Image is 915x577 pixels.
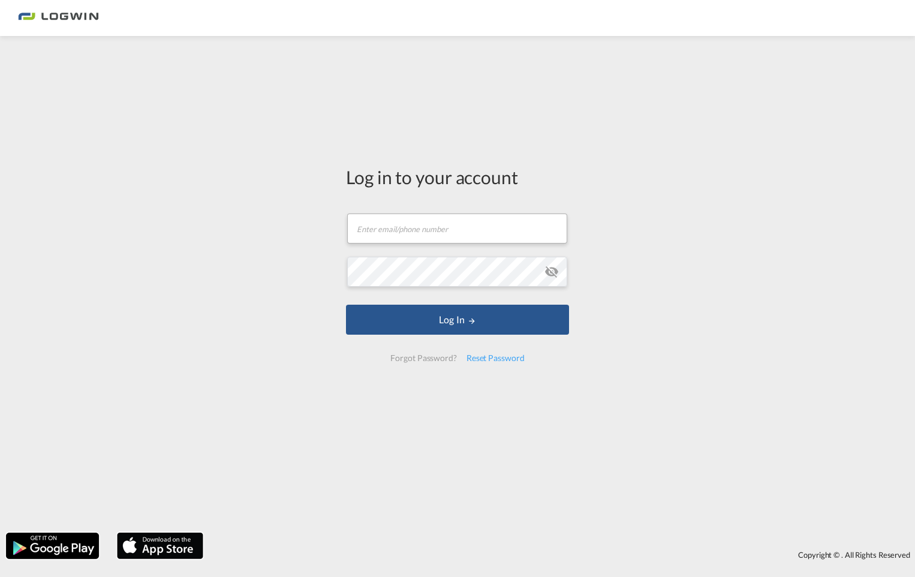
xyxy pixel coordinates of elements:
[544,265,559,279] md-icon: icon-eye-off
[386,347,461,369] div: Forgot Password?
[5,531,100,560] img: google.png
[116,531,204,560] img: apple.png
[18,5,99,32] img: bc73a0e0d8c111efacd525e4c8ad7d32.png
[346,164,569,190] div: Log in to your account
[209,545,915,565] div: Copyright © . All Rights Reserved
[462,347,529,369] div: Reset Password
[347,214,567,244] input: Enter email/phone number
[346,305,569,335] button: LOGIN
